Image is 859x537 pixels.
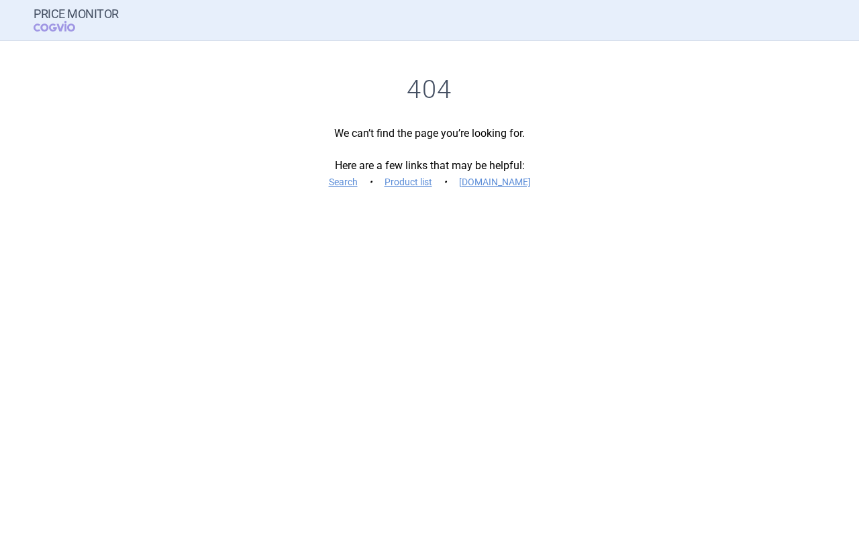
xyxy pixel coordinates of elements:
span: COGVIO [34,21,94,32]
a: Price MonitorCOGVIO [34,7,119,33]
p: We can’t find the page you’re looking for. Here are a few links that may be helpful: [34,126,825,190]
a: Product list [385,177,432,187]
i: • [439,175,452,189]
a: Search [329,177,358,187]
strong: Price Monitor [34,7,119,21]
i: • [364,175,378,189]
h1: 404 [34,75,825,105]
a: [DOMAIN_NAME] [459,177,531,187]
